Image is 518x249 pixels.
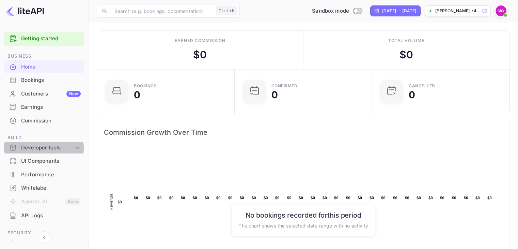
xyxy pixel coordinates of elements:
div: UI Components [4,155,84,168]
a: Getting started [21,35,81,43]
button: Collapse navigation [38,231,50,244]
text: $0 [264,196,268,200]
text: $0 [193,196,197,200]
div: $ 0 [399,47,413,62]
div: Developer tools [21,144,74,152]
div: Home [21,63,81,71]
span: Business [4,53,84,60]
div: Switch to Production mode [309,7,365,15]
a: Commission [4,114,84,127]
text: $0 [358,196,362,200]
div: Performance [4,168,84,181]
div: Earnings [4,101,84,114]
text: $0 [240,196,244,200]
div: Whitelabel [21,184,81,192]
h6: No bookings recorded for this period [238,211,368,219]
text: $0 [464,196,468,200]
text: $0 [323,196,327,200]
text: $0 [370,196,374,200]
input: Search (e.g. bookings, documentation) [110,4,213,18]
text: $0 [117,200,122,204]
text: $0 [228,196,233,200]
div: Ctrl+K [216,6,237,15]
text: $0 [146,196,150,200]
a: Earnings [4,101,84,113]
div: Click to change the date range period [370,5,421,16]
text: $0 [169,196,174,200]
text: $0 [181,196,185,200]
a: UI Components [4,155,84,167]
div: Earned commission [175,38,225,44]
text: $0 [299,196,303,200]
a: API Logs [4,209,84,222]
span: Commission Growth Over Time [104,127,503,138]
span: Sandbox mode [312,7,349,15]
div: [DATE] — [DATE] [382,8,416,14]
text: $0 [334,196,339,200]
div: 0 [134,90,140,100]
div: New [66,91,81,97]
span: Security [4,229,84,237]
div: Bookings [21,76,81,84]
text: $0 [252,196,256,200]
div: API Logs [4,209,84,222]
div: Team management [21,239,81,247]
img: Vaibhav Kumar Gupta [496,5,506,16]
text: $0 [440,196,444,200]
div: CANCELLED [409,84,435,88]
text: $0 [381,196,386,200]
p: [PERSON_NAME]-r4... [435,8,481,14]
text: $0 [205,196,209,200]
div: Performance [21,171,81,179]
text: $0 [452,196,456,200]
text: $0 [487,196,492,200]
div: 0 [409,90,415,100]
text: $0 [287,196,292,200]
text: $0 [417,196,421,200]
div: Total volume [388,38,424,44]
div: 0 [271,90,278,100]
a: Home [4,60,84,73]
div: Bookings [134,84,157,88]
div: $ 0 [193,47,207,62]
div: Commission [21,117,81,125]
div: Getting started [4,32,84,46]
text: $0 [393,196,397,200]
div: Confirmed [271,84,298,88]
div: Earnings [21,103,81,111]
text: $0 [475,196,480,200]
a: Performance [4,168,84,181]
span: Build [4,134,84,142]
a: CustomersNew [4,87,84,100]
text: $0 [157,196,162,200]
div: UI Components [21,157,81,165]
text: $0 [428,196,433,200]
div: Home [4,60,84,74]
text: $0 [346,196,350,200]
text: $0 [134,196,138,200]
div: Customers [21,90,81,98]
text: $0 [405,196,409,200]
p: The chart shows the selected date range with no activity [238,222,368,229]
text: $0 [216,196,221,200]
text: $0 [311,196,315,200]
a: Bookings [4,74,84,86]
text: $0 [275,196,280,200]
text: Revenue [109,193,114,210]
a: Whitelabel [4,181,84,194]
div: Developer tools [4,142,84,154]
div: Bookings [4,74,84,87]
div: API Logs [21,212,81,220]
img: LiteAPI logo [5,5,44,16]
